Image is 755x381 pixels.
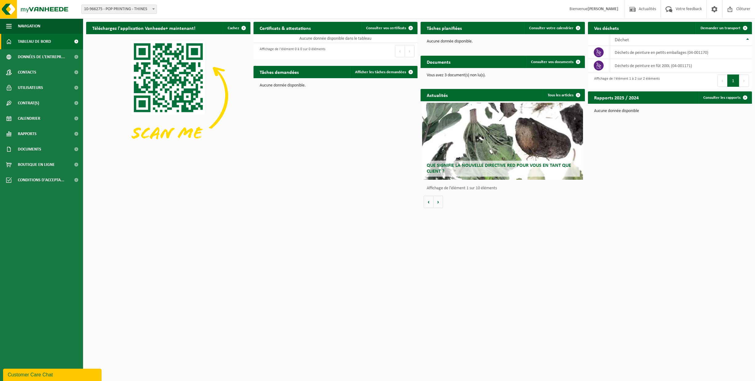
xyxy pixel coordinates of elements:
[350,66,417,78] a: Afficher les tâches demandées
[361,22,417,34] a: Consulter vos certificats
[422,103,583,180] a: Que signifie la nouvelle directive RED pour vous en tant que client ?
[433,196,443,208] button: Volgende
[18,172,64,188] span: Conditions d'accepta...
[427,73,579,78] p: Vous avez 3 document(s) non lu(s).
[18,111,40,126] span: Calendrier
[427,163,571,174] span: Que signifie la nouvelle directive RED pour vous en tant que client ?
[82,5,157,14] span: 10-966275 - POP PRINTING - THINES
[529,26,573,30] span: Consulter votre calendrier
[594,109,746,113] p: Aucune donnée disponible
[3,367,103,381] iframe: chat widget
[18,49,65,65] span: Données de l'entrepr...
[424,196,433,208] button: Vorige
[18,18,40,34] span: Navigation
[524,22,584,34] a: Consulter votre calendrier
[254,34,418,43] td: Aucune donnée disponible dans le tableau
[355,70,406,74] span: Afficher les tâches demandées
[257,44,326,58] div: Affichage de l'élément 0 à 0 sur 0 éléments
[18,95,39,111] span: Contrat(s)
[18,126,37,142] span: Rapports
[610,59,752,72] td: déchets de peinture en fût 200L (04-001171)
[427,186,582,190] p: Affichage de l'élément 1 sur 10 éléments
[18,157,55,172] span: Boutique en ligne
[254,66,305,78] h2: Tâches demandées
[727,74,739,87] button: 1
[421,89,454,101] h2: Actualités
[696,22,751,34] a: Demander un transport
[86,22,202,34] h2: Téléchargez l'application Vanheede+ maintenant!
[591,74,660,87] div: Affichage de l'élément 1 à 2 sur 2 éléments
[366,26,406,30] span: Consulter vos certificats
[615,38,629,42] span: Déchet
[18,142,41,157] span: Documents
[421,56,457,68] h2: Documents
[427,39,579,44] p: Aucune donnée disponible.
[18,34,51,49] span: Tableau de bord
[86,34,250,157] img: Download de VHEPlus App
[610,46,752,59] td: déchets de peinture en petits emballages (04-001170)
[588,91,645,103] h2: Rapports 2025 / 2024
[739,74,749,87] button: Next
[531,60,573,64] span: Consulter vos documents
[526,56,584,68] a: Consulter vos documents
[395,45,405,57] button: Previous
[701,26,741,30] span: Demander un transport
[698,91,751,104] a: Consulter les rapports
[18,65,36,80] span: Contacts
[588,22,625,34] h2: Vos déchets
[81,5,157,14] span: 10-966275 - POP PRINTING - THINES
[543,89,584,101] a: Tous les articles
[717,74,727,87] button: Previous
[588,7,618,11] strong: [PERSON_NAME]
[421,22,468,34] h2: Tâches planifiées
[405,45,414,57] button: Next
[223,22,250,34] button: Cachez
[228,26,239,30] span: Cachez
[260,83,412,88] p: Aucune donnée disponible.
[18,80,43,95] span: Utilisateurs
[254,22,317,34] h2: Certificats & attestations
